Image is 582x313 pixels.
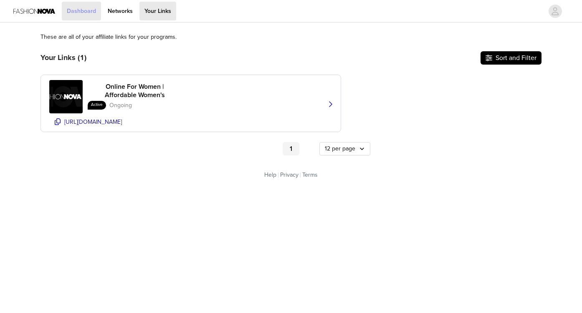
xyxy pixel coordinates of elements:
a: Terms [302,170,318,179]
img: Fashion Nova | Fashion Online For Women | Affordable Women's Clothing | Fashion Nova [49,80,83,113]
p: Fashion Nova | Fashion Online For Women | Affordable Women's Clothing | Fashion Nova [93,74,177,108]
h3: Your Links (1) [40,53,86,63]
a: Your Links [139,2,176,20]
button: Go to previous page [264,142,281,155]
a: Privacy [280,170,299,179]
button: Sort and Filter [481,51,542,65]
p: These are all of your affiliate links for your programs. [40,33,177,41]
p: [URL][DOMAIN_NAME] [64,118,122,125]
p: Active [91,102,103,108]
button: Go to next page [301,142,318,155]
p: Ongoing [109,101,132,110]
button: Fashion Nova | Fashion Online For Women | Affordable Women's Clothing | Fashion Nova [88,84,182,98]
a: Dashboard [62,2,101,20]
a: Networks [103,2,138,20]
img: Fashion Nova Logo [13,2,55,20]
button: [URL][DOMAIN_NAME] [49,115,332,128]
button: Go To Page 1 [283,142,299,155]
div: avatar [551,5,559,18]
a: Help [264,170,276,179]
